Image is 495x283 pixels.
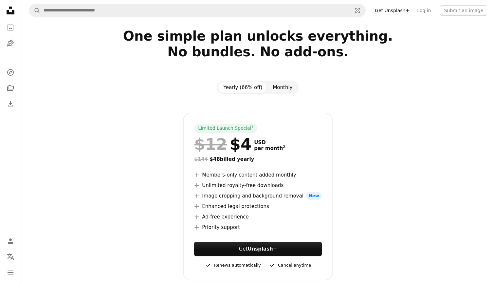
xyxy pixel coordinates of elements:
[4,66,17,79] a: Explore
[350,4,365,17] button: Visual search
[4,37,17,50] a: Illustrations
[4,82,17,95] a: Collections
[47,28,469,75] h2: One simple plan unlocks everything. No bundles. No add-ons.
[4,21,17,34] a: Photos
[194,136,251,153] div: $4
[4,4,17,18] a: Home — Unsplash
[194,223,321,231] li: Priority support
[205,261,261,269] div: Renews automatically
[250,125,255,132] a: 1
[254,145,285,151] span: per month
[194,136,227,153] span: $12
[413,5,435,16] a: Log in
[4,250,17,263] button: Language
[194,192,321,200] li: Image cropping and background removal
[371,5,413,16] a: Get Unsplash+
[29,4,366,17] form: Find visuals sitewide
[218,82,268,93] button: Yearly (66% off)
[251,125,254,129] sup: 1
[269,261,311,269] div: Cancel anytime
[283,145,285,149] sup: 2
[440,5,487,16] button: Submit an image
[194,155,321,163] div: $48 billed yearly
[282,145,287,151] a: 2
[29,4,40,17] button: Search Unsplash
[194,242,321,256] button: GetUnsplash+
[194,124,257,133] div: Limited Launch Special
[194,181,321,189] li: Unlimited royalty-free downloads
[247,246,277,252] strong: Unsplash+
[194,202,321,210] li: Enhanced legal protections
[4,235,17,248] a: Log in / Sign up
[306,192,322,200] span: New
[194,213,321,221] li: Ad-free experience
[4,266,17,279] button: Menu
[4,97,17,110] a: Download History
[194,171,321,179] li: Members-only content added monthly
[267,82,298,93] button: Monthly
[254,140,285,145] span: USD
[194,156,208,162] span: $144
